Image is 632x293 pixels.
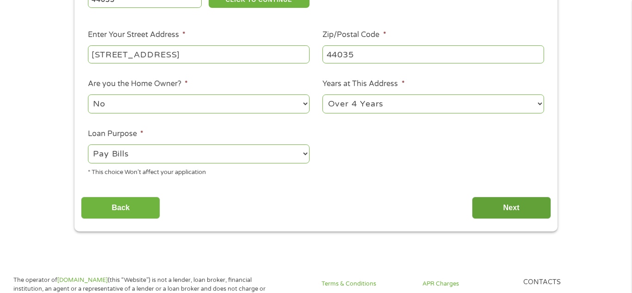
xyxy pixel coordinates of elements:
label: Enter Your Street Address [88,30,186,40]
a: Terms & Conditions [322,280,411,288]
input: Next [472,197,551,219]
label: Loan Purpose [88,129,143,139]
a: [DOMAIN_NAME] [57,276,108,284]
a: APR Charges [422,280,512,288]
div: * This choice Won’t affect your application [88,165,310,177]
h4: Contacts [523,278,613,287]
label: Are you the Home Owner? [88,79,188,89]
label: Years at This Address [322,79,404,89]
input: Back [81,197,160,219]
label: Zip/Postal Code [322,30,386,40]
input: 1 Main Street [88,45,310,63]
